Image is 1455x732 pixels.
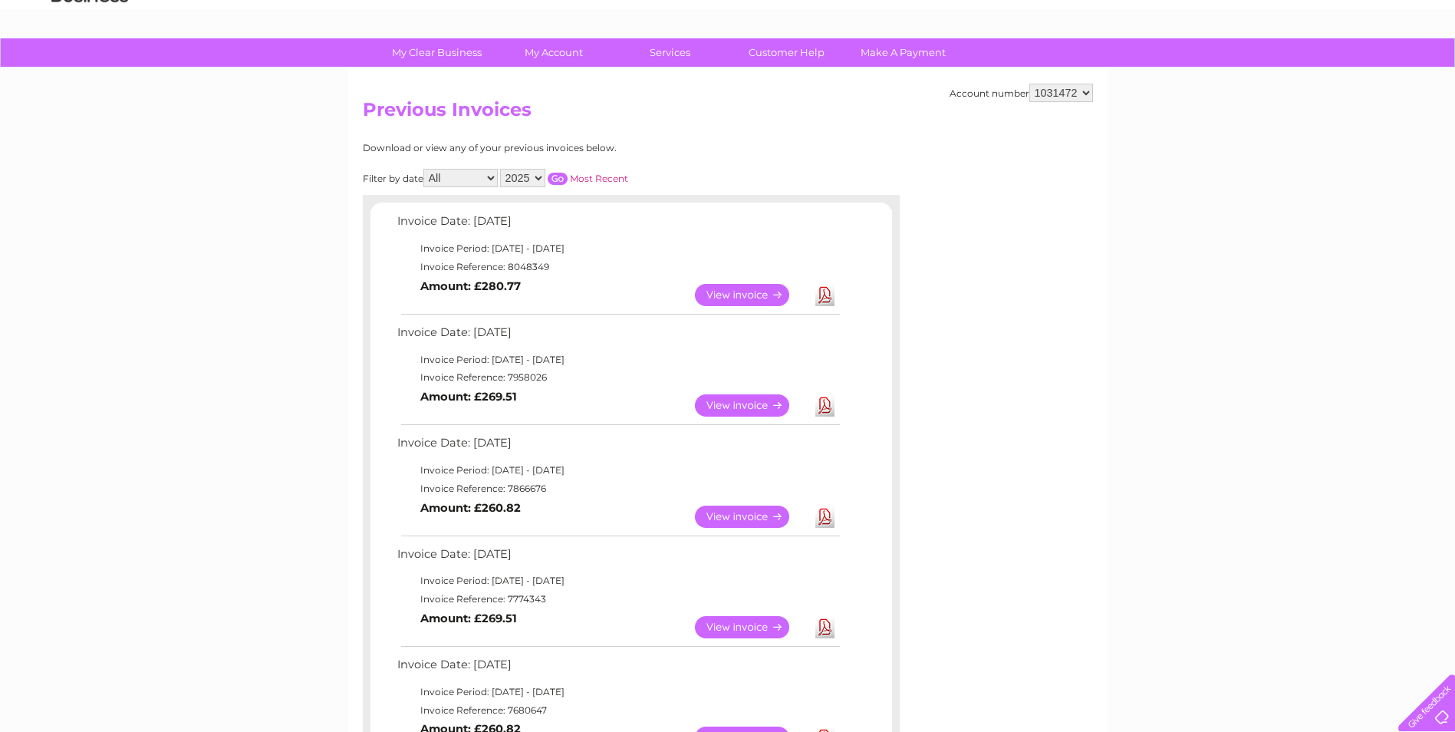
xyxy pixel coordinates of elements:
td: Invoice Period: [DATE] - [DATE] [393,461,842,480]
a: Download [815,284,834,306]
a: View [695,394,808,417]
div: Filter by date [363,169,765,187]
b: Amount: £280.77 [420,279,521,293]
a: Blog [1322,65,1344,77]
a: 0333 014 3131 [1166,8,1272,27]
b: Amount: £269.51 [420,390,517,404]
td: Invoice Reference: 7866676 [393,480,842,498]
a: Contact [1353,65,1391,77]
a: Download [815,506,834,528]
a: View [695,616,808,638]
a: Customer Help [723,38,850,67]
a: Energy [1223,65,1257,77]
td: Invoice Reference: 7958026 [393,368,842,387]
a: Water [1185,65,1214,77]
td: Invoice Date: [DATE] [393,211,842,239]
div: Download or view any of your previous invoices below. [363,143,765,153]
a: My Clear Business [374,38,500,67]
td: Invoice Date: [DATE] [393,433,842,461]
td: Invoice Reference: 7680647 [393,701,842,720]
td: Invoice Reference: 8048349 [393,258,842,276]
td: Invoice Period: [DATE] - [DATE] [393,572,842,590]
td: Invoice Period: [DATE] - [DATE] [393,239,842,258]
b: Amount: £260.82 [420,501,521,515]
div: Clear Business is a trading name of Verastar Limited (registered in [GEOGRAPHIC_DATA] No. 3667643... [366,8,1091,74]
img: logo.png [51,40,129,87]
a: My Account [490,38,617,67]
a: View [695,284,808,306]
b: Amount: £269.51 [420,612,517,625]
a: Services [607,38,733,67]
a: Make A Payment [840,38,966,67]
td: Invoice Period: [DATE] - [DATE] [393,351,842,369]
a: Download [815,394,834,417]
a: Log out [1404,65,1440,77]
a: Telecoms [1266,65,1312,77]
td: Invoice Date: [DATE] [393,544,842,572]
a: Download [815,616,834,638]
a: Most Recent [570,173,628,184]
td: Invoice Date: [DATE] [393,322,842,351]
td: Invoice Reference: 7774343 [393,590,842,608]
td: Invoice Period: [DATE] - [DATE] [393,683,842,701]
h2: Previous Invoices [363,99,1093,128]
a: View [695,506,808,528]
div: Account number [950,84,1093,102]
td: Invoice Date: [DATE] [393,655,842,683]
